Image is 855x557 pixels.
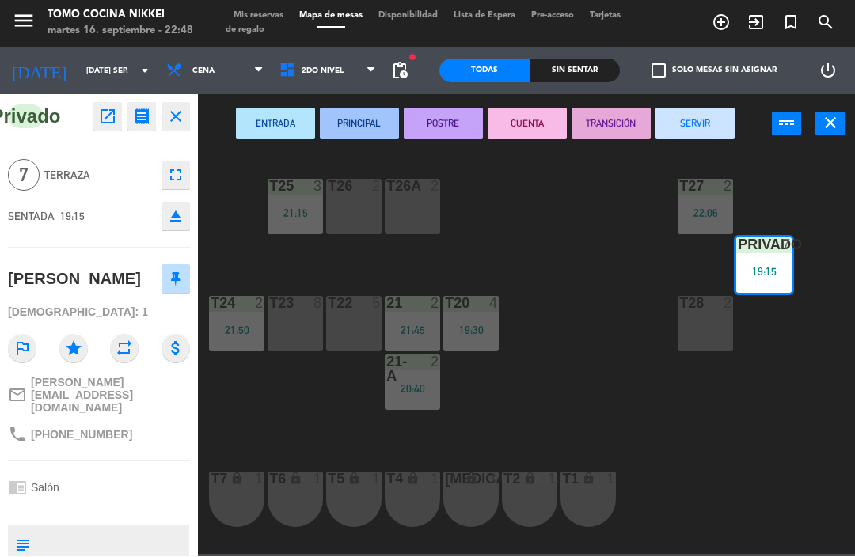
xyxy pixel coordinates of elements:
[445,297,446,311] div: T20
[8,335,36,363] i: outlined_flag
[161,103,190,131] button: close
[372,472,382,487] div: 1
[98,108,117,127] i: open_in_new
[523,12,582,21] span: Pre-acceso
[386,355,387,384] div: 21-A
[773,9,808,36] span: Reserva especial
[724,180,733,194] div: 2
[782,238,792,252] div: 7
[488,108,567,140] button: CUENTA
[386,472,387,487] div: T4
[724,297,733,311] div: 2
[161,161,190,190] button: fullscreen
[489,472,499,487] div: 1
[548,472,557,487] div: 1
[562,472,563,487] div: T1
[431,297,440,311] div: 2
[408,53,417,63] span: fiber_manual_record
[523,472,537,486] i: lock
[110,335,139,363] i: repeat
[268,208,323,219] div: 21:15
[60,210,85,223] span: 19:15
[166,108,185,127] i: close
[439,59,530,83] div: Todas
[161,203,190,231] button: eject
[255,472,264,487] div: 1
[655,108,735,140] button: SERVIR
[132,108,151,127] i: receipt
[313,297,323,311] div: 8
[431,472,440,487] div: 1
[678,208,733,219] div: 22:06
[313,180,323,194] div: 3
[166,166,185,185] i: fullscreen
[8,267,141,293] div: [PERSON_NAME]
[386,180,387,194] div: T26A
[8,377,190,415] a: mail_outline[PERSON_NAME][EMAIL_ADDRESS][DOMAIN_NAME]
[8,105,44,129] span: Privado
[582,472,595,486] i: lock
[386,297,387,311] div: 21
[127,103,156,131] button: receipt
[465,472,478,486] i: lock
[781,13,800,32] i: turned_in_not
[209,325,264,336] div: 21:50
[8,386,27,405] i: mail_outline
[443,325,499,336] div: 19:30
[302,67,344,76] span: 2do Nivel
[192,67,215,76] span: Cena
[320,108,399,140] button: PRINCIPAL
[161,335,190,363] i: attach_money
[135,62,154,81] i: arrow_drop_down
[47,8,193,24] div: Tomo Cocina Nikkei
[8,160,40,191] span: 7
[712,13,731,32] i: add_circle_outline
[446,12,523,21] span: Lista de Espera
[31,482,59,494] span: Salón
[313,472,323,487] div: 1
[431,180,440,194] div: 2
[821,114,840,133] i: close
[530,59,620,83] div: Sin sentar
[269,297,270,311] div: T23
[269,180,270,194] div: T25
[652,64,666,78] span: check_box_outline_blank
[704,9,739,36] span: RESERVAR MESA
[8,426,27,445] i: phone
[431,355,440,369] div: 2
[47,24,193,40] div: martes 16. septiembre - 22:48
[370,12,446,21] span: Disponibilidad
[772,112,801,136] button: power_input
[652,64,777,78] label: Solo mesas sin asignar
[44,167,154,185] span: Terraza
[390,62,409,81] span: pending_actions
[819,62,838,81] i: power_settings_new
[31,429,132,441] span: [PHONE_NUMBER]
[269,472,270,487] div: T6
[679,297,680,311] div: T28
[503,472,504,487] div: T2
[13,536,31,554] i: subject
[372,180,382,194] div: 2
[679,180,680,194] div: T27
[236,108,315,140] button: ENTRADA
[404,108,483,140] button: POSTRE
[739,9,773,36] span: WALK IN
[372,297,382,311] div: 5
[226,12,291,21] span: Mis reservas
[166,207,185,226] i: eject
[31,377,190,415] span: [PERSON_NAME][EMAIL_ADDRESS][DOMAIN_NAME]
[572,108,651,140] button: TRANSICIÓN
[255,297,264,311] div: 2
[8,299,190,327] div: [DEMOGRAPHIC_DATA]: 1
[808,9,843,36] span: BUSCAR
[816,13,835,32] i: search
[12,9,36,39] button: menu
[406,472,420,486] i: lock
